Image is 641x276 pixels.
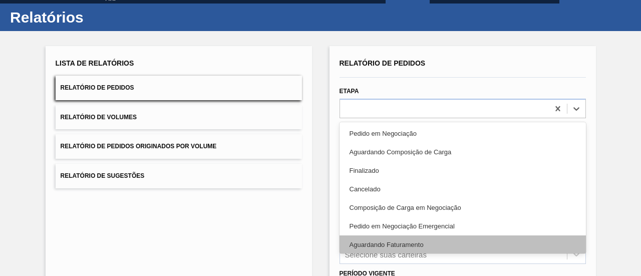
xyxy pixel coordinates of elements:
[56,76,302,100] button: Relatório de Pedidos
[340,124,586,143] div: Pedido em Negociação
[10,12,188,23] h1: Relatórios
[61,84,134,91] span: Relatório de Pedidos
[340,88,359,95] label: Etapa
[340,161,586,180] div: Finalizado
[61,114,137,121] span: Relatório de Volumes
[340,217,586,235] div: Pedido em Negociação Emergencial
[56,105,302,130] button: Relatório de Volumes
[61,172,145,179] span: Relatório de Sugestões
[56,59,134,67] span: Lista de Relatórios
[56,164,302,188] button: Relatório de Sugestões
[340,235,586,254] div: Aguardando Faturamento
[56,134,302,159] button: Relatório de Pedidos Originados por Volume
[340,180,586,198] div: Cancelado
[61,143,217,150] span: Relatório de Pedidos Originados por Volume
[340,59,426,67] span: Relatório de Pedidos
[340,143,586,161] div: Aguardando Composição de Carga
[340,198,586,217] div: Composição de Carga em Negociação
[345,250,427,258] div: Selecione suas carteiras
